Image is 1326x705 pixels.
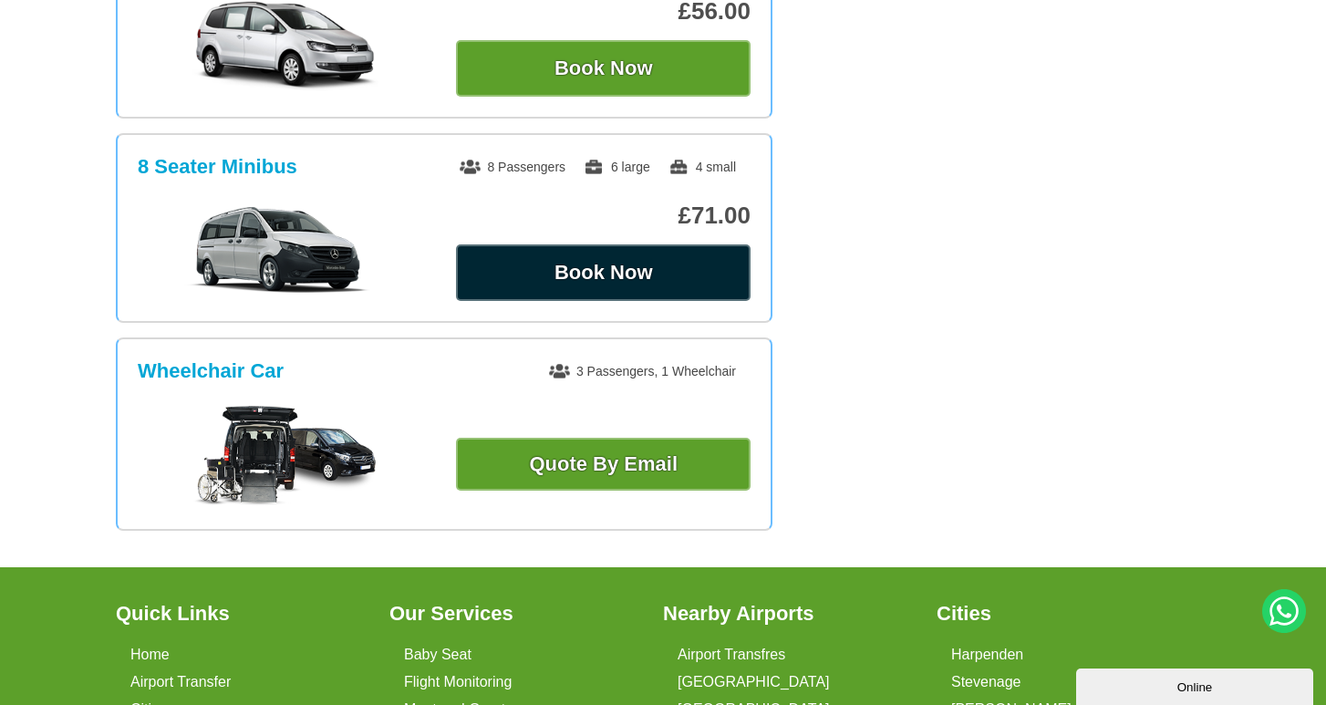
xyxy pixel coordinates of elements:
[584,160,650,174] span: 6 large
[951,647,1023,663] a: Harpenden
[389,604,641,624] h3: Our Services
[404,647,471,663] a: Baby Seat
[116,604,368,624] h3: Quick Links
[456,202,751,230] p: £71.00
[663,604,915,624] h3: Nearby Airports
[460,160,565,174] span: 8 Passengers
[668,160,736,174] span: 4 small
[138,359,284,383] h3: Wheelchair Car
[130,674,231,690] a: Airport Transfer
[138,155,297,179] h3: 8 Seater Minibus
[193,406,376,506] img: Wheelchair Car
[148,204,422,295] img: 8 Seater Minibus
[951,674,1021,690] a: Stevenage
[549,364,736,378] span: 3 Passengers, 1 Wheelchair
[678,674,830,690] a: [GEOGRAPHIC_DATA]
[1076,665,1317,705] iframe: chat widget
[404,674,512,690] a: Flight Monitoring
[456,244,751,301] button: Book Now
[456,40,751,97] button: Book Now
[678,647,785,663] a: Airport Transfres
[456,438,751,491] a: Quote By Email
[937,604,1188,624] h3: Cities
[130,647,170,663] a: Home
